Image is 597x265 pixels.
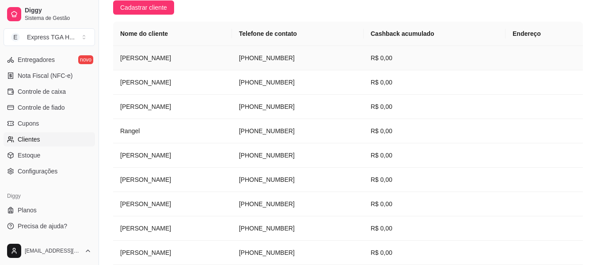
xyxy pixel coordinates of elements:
[18,167,57,176] span: Configurações
[232,95,364,119] td: [PHONE_NUMBER]
[25,15,91,22] span: Sistema de Gestão
[18,55,55,64] span: Entregadores
[27,33,75,42] div: Express TGA H ...
[113,216,232,241] td: [PERSON_NAME]
[4,84,95,99] a: Controle de caixa
[4,4,95,25] a: DiggySistema de Gestão
[364,192,506,216] td: R$ 0,00
[18,151,40,160] span: Estoque
[4,28,95,46] button: Select a team
[4,240,95,261] button: [EMAIL_ADDRESS][DOMAIN_NAME]
[232,22,364,46] th: Telefone de contato
[113,22,232,46] th: Nome do cliente
[4,69,95,83] a: Nota Fiscal (NFC-e)
[113,70,232,95] td: [PERSON_NAME]
[120,3,167,12] span: Cadastrar cliente
[18,87,66,96] span: Controle de caixa
[18,206,37,215] span: Planos
[232,70,364,95] td: [PHONE_NUMBER]
[18,71,72,80] span: Nota Fiscal (NFC-e)
[4,164,95,178] a: Configurações
[232,241,364,265] td: [PHONE_NUMBER]
[18,135,40,144] span: Clientes
[4,116,95,131] a: Cupons
[11,33,20,42] span: E
[113,192,232,216] td: [PERSON_NAME]
[113,119,232,143] td: Rangel
[4,189,95,203] div: Diggy
[113,241,232,265] td: [PERSON_NAME]
[4,148,95,162] a: Estoque
[113,46,232,70] td: [PERSON_NAME]
[364,168,506,192] td: R$ 0,00
[232,119,364,143] td: [PHONE_NUMBER]
[232,143,364,168] td: [PHONE_NUMBER]
[232,216,364,241] td: [PHONE_NUMBER]
[25,247,81,254] span: [EMAIL_ADDRESS][DOMAIN_NAME]
[364,216,506,241] td: R$ 0,00
[113,168,232,192] td: [PERSON_NAME]
[364,119,506,143] td: R$ 0,00
[364,143,506,168] td: R$ 0,00
[4,219,95,233] a: Precisa de ajuda?
[4,100,95,115] a: Controle de fiado
[364,70,506,95] td: R$ 0,00
[113,143,232,168] td: [PERSON_NAME]
[232,168,364,192] td: [PHONE_NUMBER]
[25,7,91,15] span: Diggy
[232,192,364,216] td: [PHONE_NUMBER]
[18,119,39,128] span: Cupons
[364,46,506,70] td: R$ 0,00
[18,222,67,230] span: Precisa de ajuda?
[364,241,506,265] td: R$ 0,00
[18,103,65,112] span: Controle de fiado
[4,53,95,67] a: Entregadoresnovo
[113,0,174,15] button: Cadastrar cliente
[506,22,583,46] th: Endereço
[364,22,506,46] th: Cashback acumulado
[4,203,95,217] a: Planos
[4,132,95,146] a: Clientes
[232,46,364,70] td: [PHONE_NUMBER]
[113,95,232,119] td: [PERSON_NAME]
[364,95,506,119] td: R$ 0,00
